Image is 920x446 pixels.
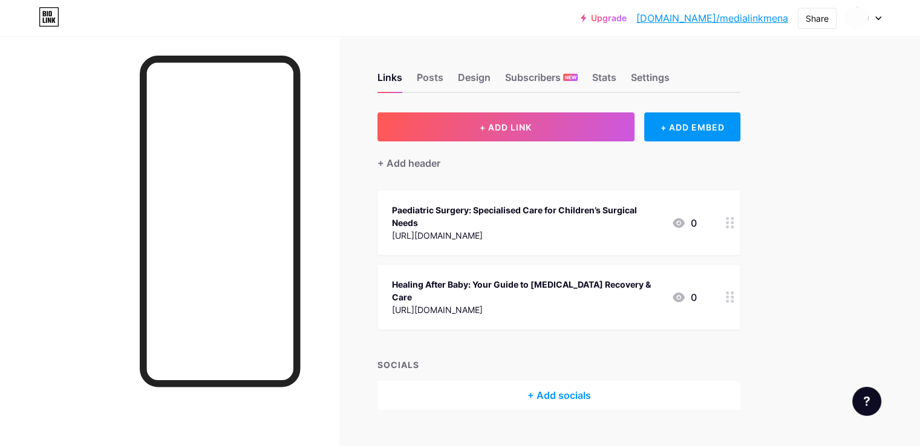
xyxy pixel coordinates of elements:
[392,303,662,316] div: [URL][DOMAIN_NAME]
[377,358,740,371] div: SOCIALS
[458,70,491,92] div: Design
[565,74,576,81] span: NEW
[581,13,627,23] a: Upgrade
[644,112,740,141] div: + ADD EMBED
[636,11,788,25] a: [DOMAIN_NAME]/medialinkmena
[846,7,869,30] img: medialinkmena
[671,216,697,230] div: 0
[631,70,670,92] div: Settings
[417,70,443,92] div: Posts
[377,381,740,410] div: + Add socials
[592,70,616,92] div: Stats
[392,229,662,242] div: [URL][DOMAIN_NAME]
[392,278,662,303] div: Healing After Baby: Your Guide to [MEDICAL_DATA] Recovery & Care
[377,112,635,141] button: + ADD LINK
[505,70,578,92] div: Subscribers
[377,156,440,170] div: + Add header
[806,12,829,25] div: Share
[480,122,532,132] span: + ADD LINK
[671,290,697,305] div: 0
[392,204,662,229] div: Paediatric Surgery: Specialised Care for Children’s Surgical Needs
[377,70,402,92] div: Links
